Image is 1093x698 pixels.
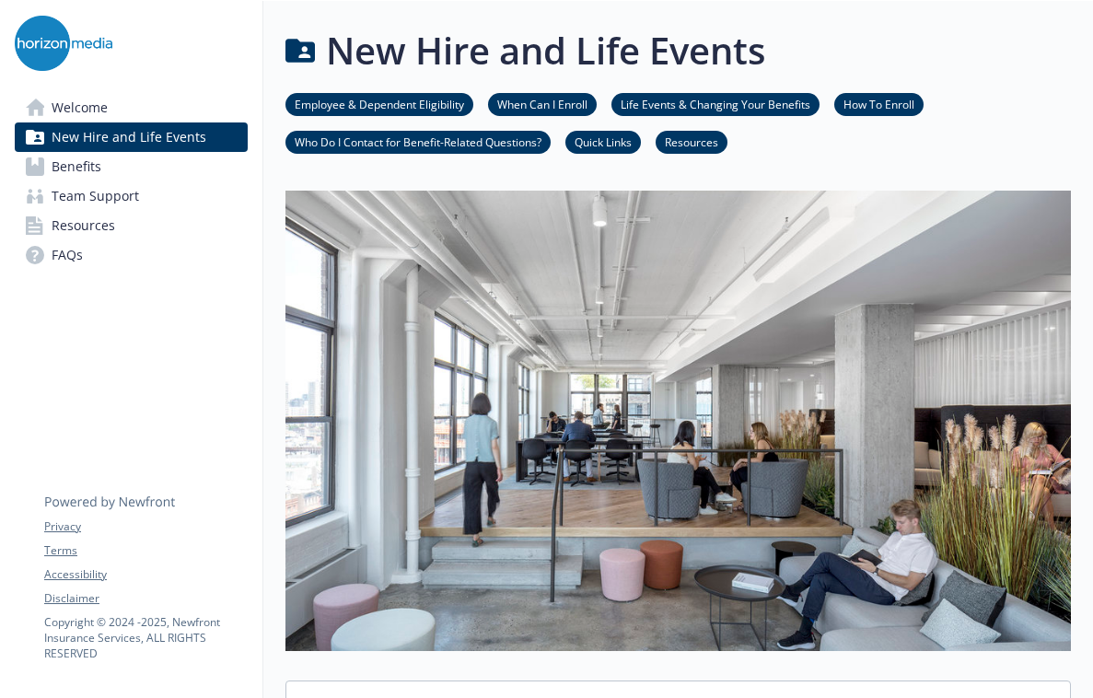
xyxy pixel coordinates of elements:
a: How To Enroll [834,95,924,112]
span: Team Support [52,181,139,211]
a: Resources [656,133,727,150]
img: new hire page banner [285,191,1071,651]
a: Terms [44,542,247,559]
a: Life Events & Changing Your Benefits [611,95,820,112]
a: Employee & Dependent Eligibility [285,95,473,112]
a: Resources [15,211,248,240]
a: Privacy [44,518,247,535]
a: Team Support [15,181,248,211]
a: Benefits [15,152,248,181]
a: FAQs [15,240,248,270]
span: Benefits [52,152,101,181]
h1: New Hire and Life Events [326,23,765,78]
span: New Hire and Life Events [52,122,206,152]
a: Accessibility [44,566,247,583]
a: Who Do I Contact for Benefit-Related Questions? [285,133,551,150]
a: When Can I Enroll [488,95,597,112]
span: FAQs [52,240,83,270]
a: New Hire and Life Events [15,122,248,152]
a: Quick Links [565,133,641,150]
p: Copyright © 2024 - 2025 , Newfront Insurance Services, ALL RIGHTS RESERVED [44,614,247,661]
span: Resources [52,211,115,240]
a: Welcome [15,93,248,122]
a: Disclaimer [44,590,247,607]
span: Welcome [52,93,108,122]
